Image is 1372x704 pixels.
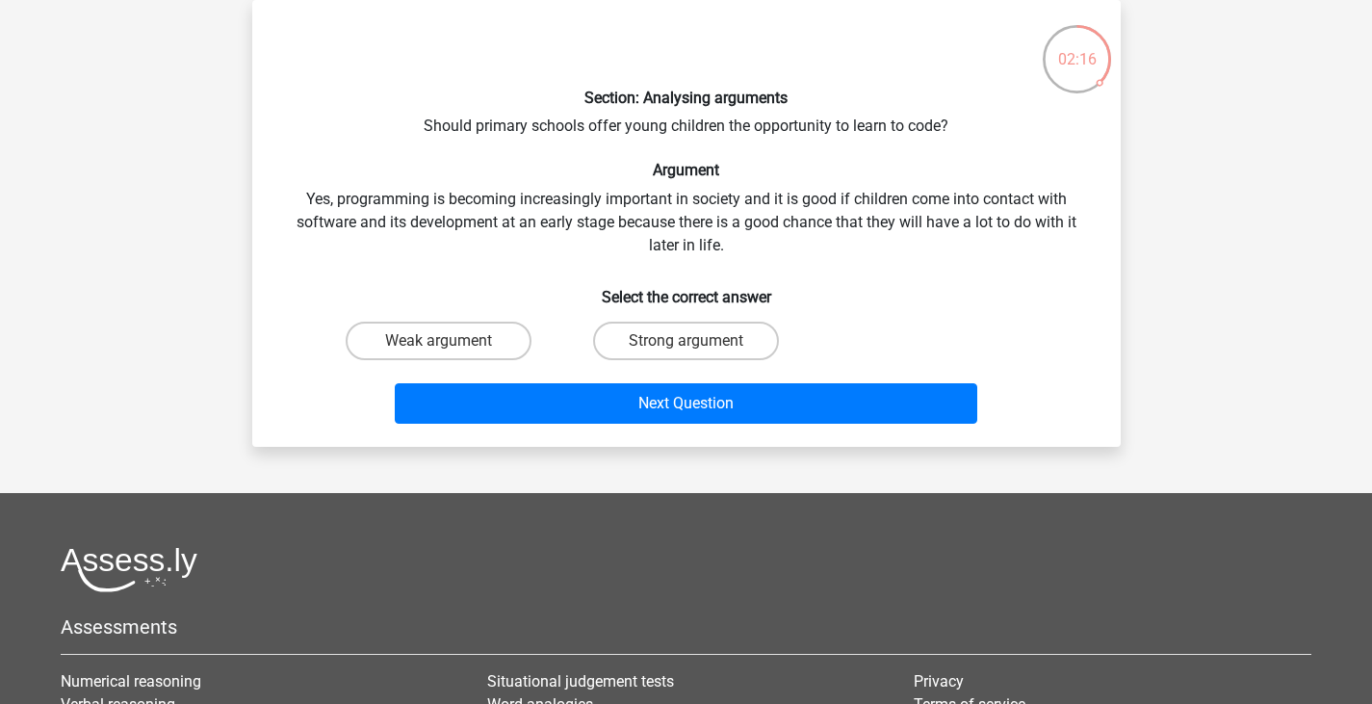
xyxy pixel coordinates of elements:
a: Numerical reasoning [61,672,201,691]
button: Next Question [395,383,977,424]
label: Weak argument [346,322,531,360]
h6: Section: Analysing arguments [283,89,1090,107]
label: Strong argument [593,322,779,360]
h6: Select the correct answer [283,273,1090,306]
div: 02:16 [1041,23,1113,71]
img: Assessly logo [61,547,197,592]
a: Situational judgement tests [487,672,674,691]
div: Should primary schools offer young children the opportunity to learn to code? Yes, programming is... [260,15,1113,431]
h6: Argument [283,161,1090,179]
h5: Assessments [61,615,1311,639]
a: Privacy [914,672,964,691]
